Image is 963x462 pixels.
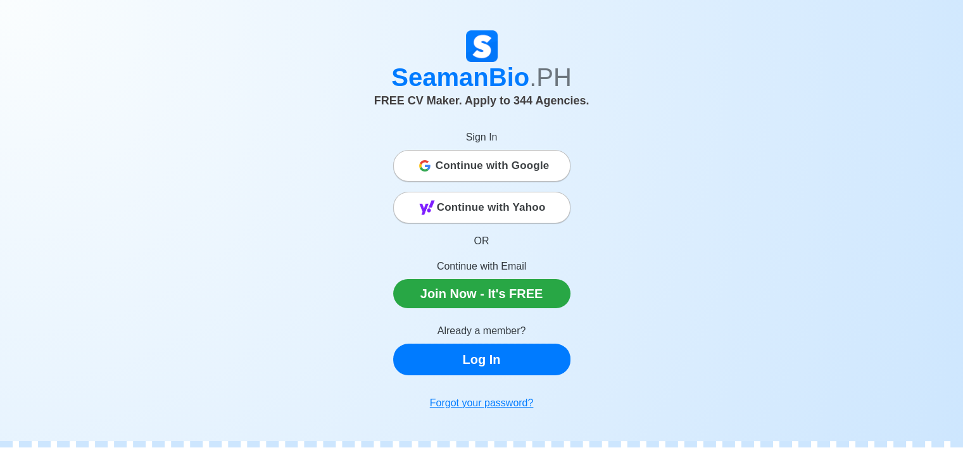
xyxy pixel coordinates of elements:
[393,192,570,223] button: Continue with Yahoo
[393,130,570,145] p: Sign In
[393,344,570,375] a: Log In
[393,323,570,339] p: Already a member?
[393,390,570,416] a: Forgot your password?
[374,94,589,107] span: FREE CV Maker. Apply to 344 Agencies.
[437,195,546,220] span: Continue with Yahoo
[393,150,570,182] button: Continue with Google
[430,397,534,408] u: Forgot your password?
[436,153,550,178] span: Continue with Google
[393,234,570,249] p: OR
[466,30,498,62] img: Logo
[393,259,570,274] p: Continue with Email
[529,63,572,91] span: .PH
[130,62,833,92] h1: SeamanBio
[393,279,570,308] a: Join Now - It's FREE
